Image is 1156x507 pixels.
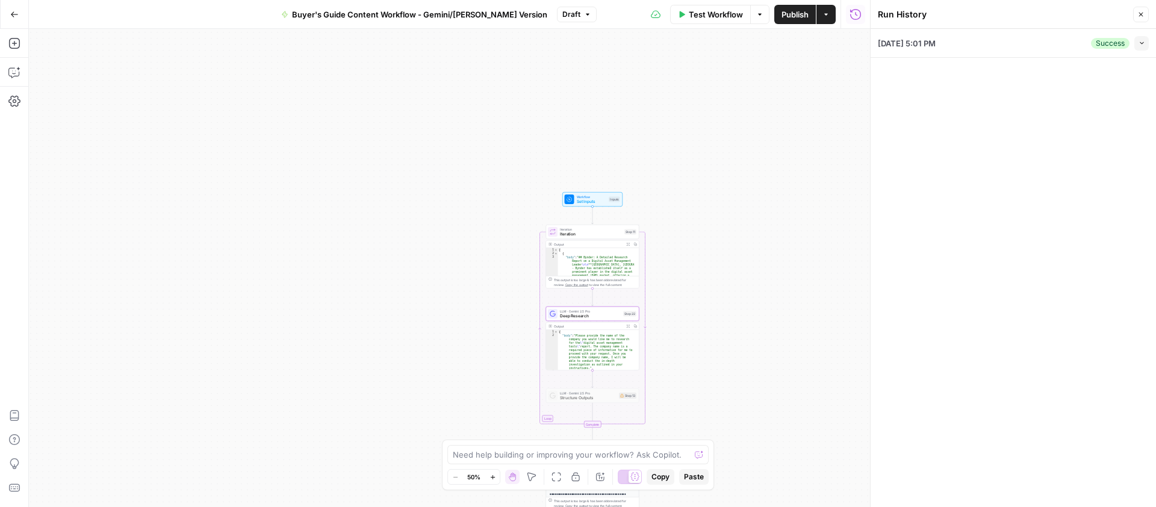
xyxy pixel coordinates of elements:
div: Complete [584,421,601,428]
div: This output is too large & has been abbreviated for review. to view the full content. [554,278,636,287]
div: LLM · Gemini 2.5 ProStructure OutputsStep 13 [546,388,639,403]
div: Complete [546,421,639,428]
button: Buyer's Guide Content Workflow - Gemini/[PERSON_NAME] Version [274,5,555,24]
span: Structure Outputs [560,395,617,401]
div: 3 [546,370,558,373]
span: Set Inputs [577,199,607,205]
div: WorkflowSet InputsInputs [546,192,639,207]
button: Paste [679,469,709,485]
div: 1 [546,248,558,252]
span: Paste [684,471,704,482]
div: LoopIterationIterationStep 11Output[ { "body":"## Bynder: A Detailed Research Report on a Digital... [546,225,639,288]
div: Output [554,242,623,247]
div: LLM · Gemini 2.5 ProDeep ResearchStep 22Output{ "body":"Please provide the name of the company yo... [546,306,639,370]
span: 50% [467,472,480,482]
span: [DATE] 5:01 PM [878,37,936,49]
div: 2 [546,252,558,255]
span: Copy the output [565,283,588,287]
span: Toggle code folding, rows 1 through 4 [555,330,558,334]
g: Edge from start to step_11 [592,207,594,224]
div: Inputs [609,197,620,202]
div: 2 [546,334,558,370]
button: Publish [774,5,816,24]
g: Edge from step_11-iteration-end to step_14 [592,428,594,445]
span: Draft [562,9,580,20]
div: 1 [546,330,558,334]
div: Output [554,324,623,329]
div: Success [1091,38,1130,49]
button: Test Workflow [670,5,750,24]
span: Buyer's Guide Content Workflow - Gemini/[PERSON_NAME] Version [292,8,547,20]
span: LLM · Gemini 2.5 Pro [560,309,621,314]
span: Iteration [560,231,622,237]
g: Edge from step_22 to step_13 [592,370,594,388]
div: Step 22 [623,311,636,317]
g: Edge from step_11 to step_22 [592,288,594,306]
span: Publish [782,8,809,20]
button: Draft [557,7,597,22]
span: Test Workflow [689,8,743,20]
div: Step 13 [619,393,636,399]
span: LLM · Gemini 2.5 Pro [560,391,617,396]
span: Deep Research [560,313,621,319]
span: Copy [651,471,670,482]
span: Toggle code folding, rows 1 through 5 [555,248,558,252]
span: Toggle code folding, rows 2 through 4 [555,252,558,255]
div: Step 11 [624,229,636,235]
button: Copy [647,469,674,485]
span: Iteration [560,227,622,232]
span: Workflow [577,194,607,199]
